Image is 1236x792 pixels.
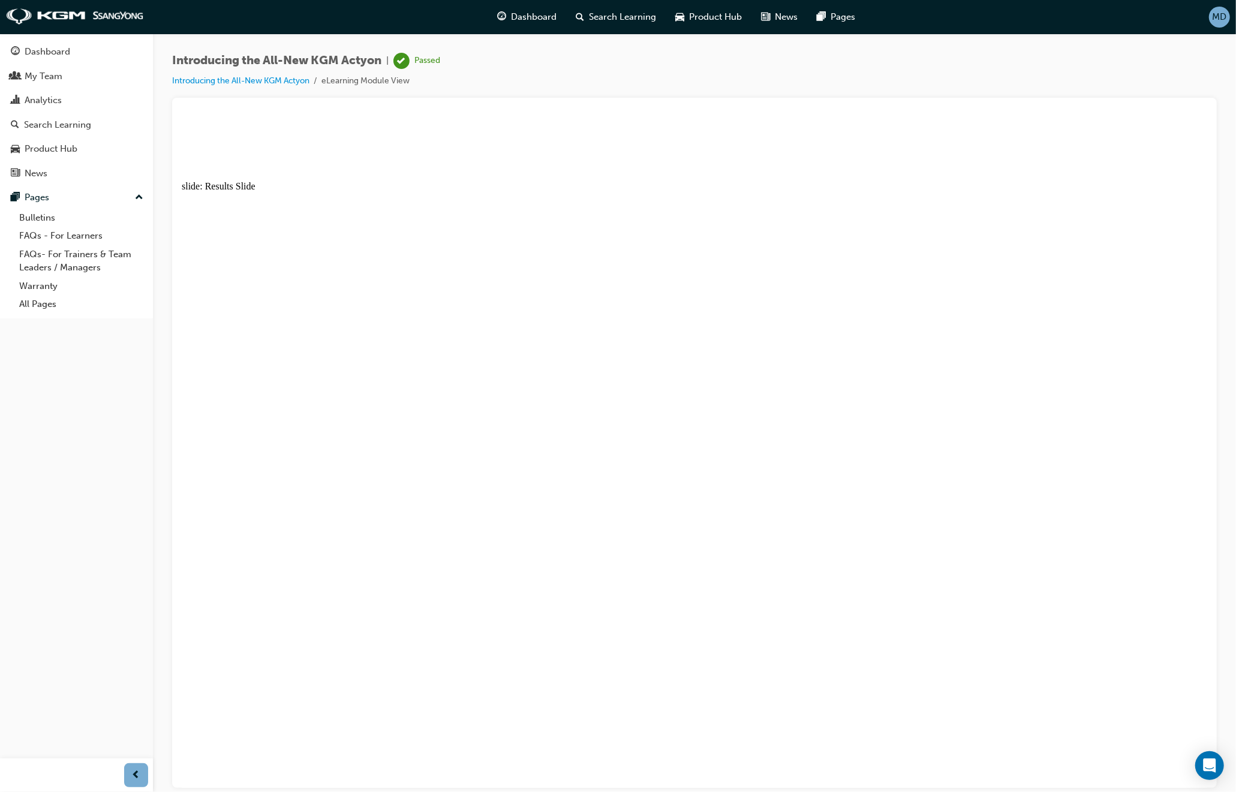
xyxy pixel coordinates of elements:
div: Product Hub [25,142,77,156]
div: Open Intercom Messenger [1195,751,1224,780]
span: Dashboard [512,10,557,24]
span: pages-icon [817,10,826,25]
span: learningRecordVerb_PASS-icon [393,53,410,69]
a: FAQs- For Trainers & Team Leaders / Managers [14,245,148,277]
span: chart-icon [11,95,20,106]
span: Product Hub [690,10,742,24]
li: eLearning Module View [321,74,410,88]
span: up-icon [135,190,143,206]
span: news-icon [762,10,771,25]
a: News [5,162,148,185]
button: MD [1209,7,1230,28]
a: pages-iconPages [808,5,865,29]
a: All Pages [14,295,148,314]
a: Bulletins [14,209,148,227]
a: My Team [5,65,148,88]
span: Introducing the All-New KGM Actyon [172,54,381,68]
div: Analytics [25,94,62,107]
span: news-icon [11,168,20,179]
a: FAQs - For Learners [14,227,148,245]
a: guage-iconDashboard [488,5,567,29]
div: Passed [414,55,440,67]
a: Dashboard [5,41,148,63]
span: search-icon [11,120,19,131]
span: Search Learning [590,10,657,24]
div: Search Learning [24,118,91,132]
span: search-icon [576,10,585,25]
span: prev-icon [132,768,141,783]
span: News [775,10,798,24]
button: Pages [5,186,148,209]
span: pages-icon [11,192,20,203]
span: Pages [831,10,856,24]
a: car-iconProduct Hub [666,5,752,29]
img: kgm [6,8,144,25]
div: Dashboard [25,45,70,59]
a: news-iconNews [752,5,808,29]
a: Analytics [5,89,148,112]
div: Pages [25,191,49,204]
button: DashboardMy TeamAnalyticsSearch LearningProduct HubNews [5,38,148,186]
a: Introducing the All-New KGM Actyon [172,76,309,86]
a: search-iconSearch Learning [567,5,666,29]
a: Product Hub [5,138,148,160]
span: | [386,54,389,68]
span: guage-icon [498,10,507,25]
span: MD [1213,10,1227,24]
div: My Team [25,70,62,83]
div: News [25,167,47,180]
span: guage-icon [11,47,20,58]
a: Search Learning [5,114,148,136]
span: car-icon [676,10,685,25]
span: people-icon [11,71,20,82]
span: car-icon [11,144,20,155]
a: Warranty [14,277,148,296]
